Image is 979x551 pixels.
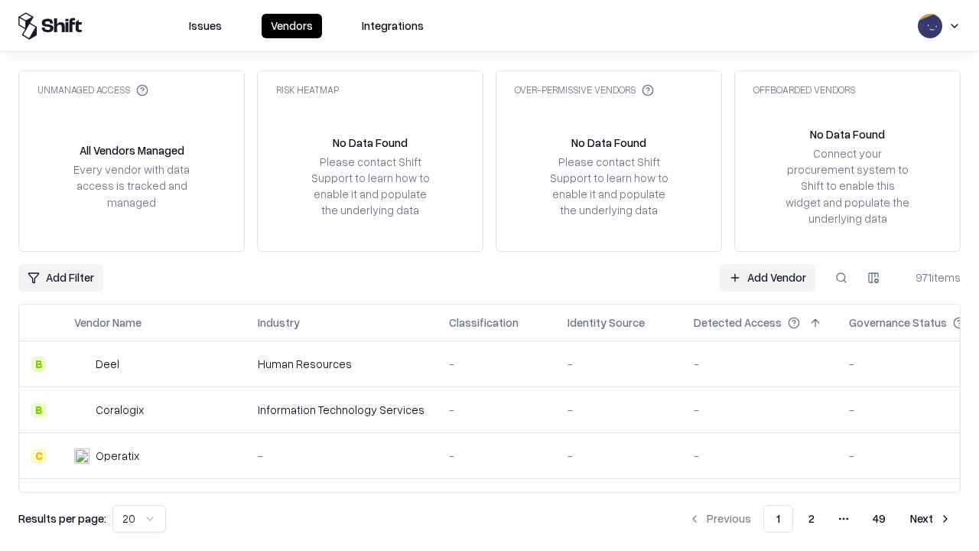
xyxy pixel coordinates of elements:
div: C [31,448,47,464]
div: B [31,403,47,418]
img: Coralogix [74,403,89,418]
div: - [568,448,669,464]
div: Detected Access [694,315,782,331]
button: 2 [796,505,827,533]
div: Governance Status [849,315,947,331]
div: No Data Found [333,135,408,151]
button: 49 [860,505,898,533]
div: Over-Permissive Vendors [515,83,654,96]
div: - [449,402,543,418]
div: - [568,356,669,372]
nav: pagination [679,505,961,533]
p: Results per page: [18,510,106,527]
div: Operatix [96,448,139,464]
button: Integrations [353,14,433,38]
button: Add Filter [18,264,103,292]
div: Identity Source [568,315,645,331]
div: No Data Found [810,126,885,142]
div: Information Technology Services [258,402,424,418]
div: 971 items [899,269,961,285]
div: - [258,448,424,464]
div: - [694,448,825,464]
div: Unmanaged Access [37,83,148,96]
div: Please contact Shift Support to learn how to enable it and populate the underlying data [307,154,434,219]
div: Vendor Name [74,315,141,331]
div: - [449,448,543,464]
div: Every vendor with data access is tracked and managed [68,161,195,210]
div: B [31,357,47,372]
div: Deel [96,356,119,372]
div: Classification [449,315,519,331]
div: - [449,356,543,372]
img: Deel [74,357,89,372]
div: Please contact Shift Support to learn how to enable it and populate the underlying data [545,154,672,219]
div: Risk Heatmap [276,83,339,96]
div: Human Resources [258,356,424,372]
button: Issues [180,14,231,38]
div: Coralogix [96,402,144,418]
button: Next [901,505,961,533]
img: Operatix [74,448,89,464]
button: Vendors [262,14,322,38]
div: Industry [258,315,300,331]
div: Connect your procurement system to Shift to enable this widget and populate the underlying data [784,145,911,227]
button: 1 [763,505,793,533]
a: Add Vendor [720,264,815,292]
div: - [694,402,825,418]
div: - [694,356,825,372]
div: Offboarded Vendors [753,83,855,96]
div: All Vendors Managed [80,142,184,158]
div: No Data Found [571,135,646,151]
div: - [568,402,669,418]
